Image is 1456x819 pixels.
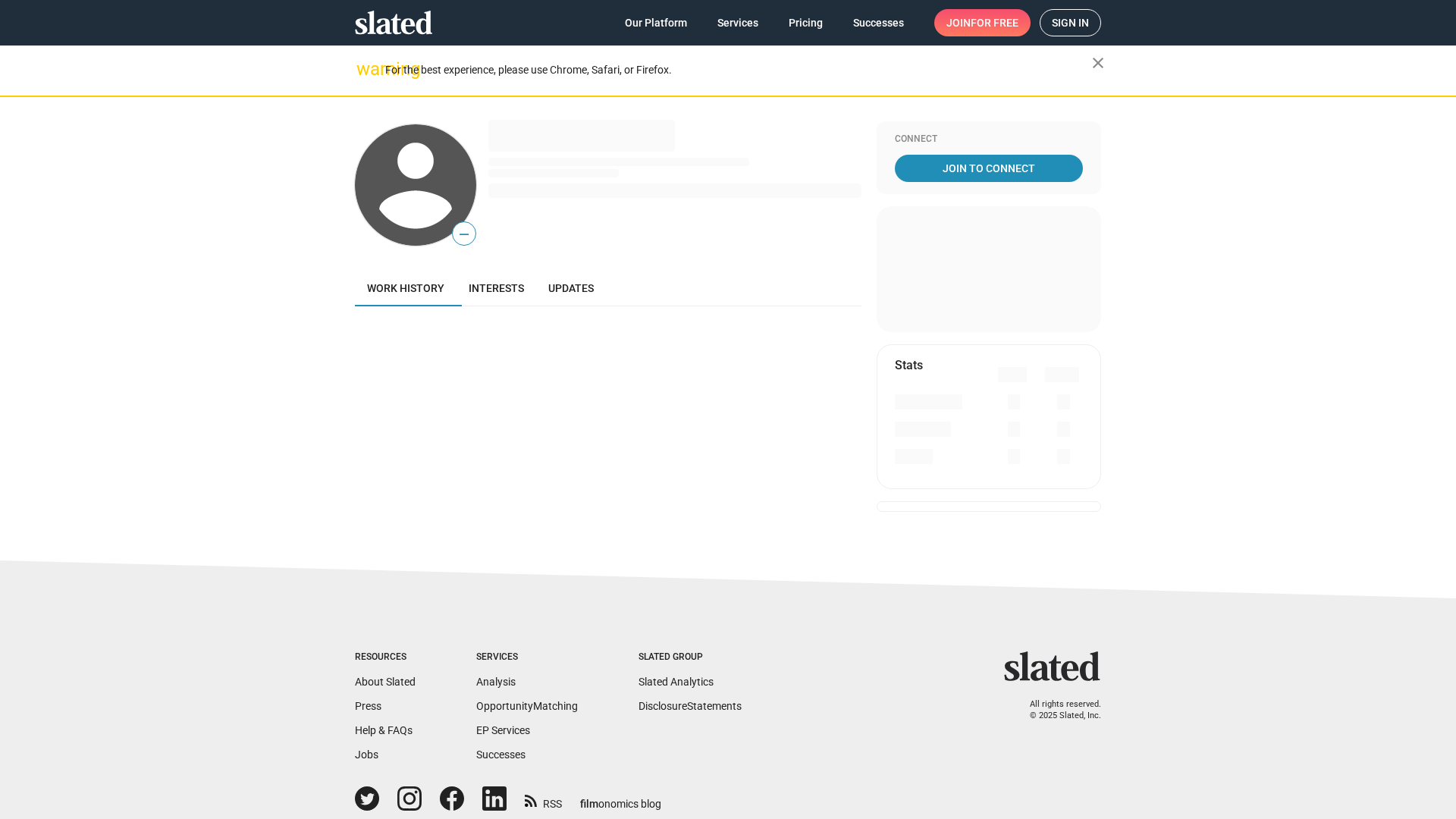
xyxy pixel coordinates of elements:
div: Slated Group [639,651,742,664]
a: Work history [355,270,457,306]
a: RSS [525,788,562,811]
a: Press [355,700,381,712]
a: Joinfor free [934,9,1031,36]
mat-card-title: Stats [895,357,923,373]
a: EP Services [476,724,530,736]
mat-icon: close [1089,54,1107,72]
div: Connect [895,133,1083,146]
span: Interests [469,282,524,294]
span: — [453,224,475,244]
p: All rights reserved. © 2025 Slated, Inc. [1014,699,1101,721]
a: Sign in [1040,9,1101,36]
a: Our Platform [613,9,699,36]
a: Interests [457,270,536,306]
a: Successes [841,9,916,36]
a: Join To Connect [895,155,1083,182]
a: Successes [476,748,526,761]
div: Services [476,651,578,664]
a: filmonomics blog [580,785,661,811]
span: Pricing [789,9,823,36]
span: Our Platform [625,9,687,36]
span: Updates [548,282,594,294]
span: Join [946,9,1018,36]
span: for free [971,9,1018,36]
a: Services [705,9,770,36]
span: Work history [367,282,444,294]
a: DisclosureStatements [639,700,742,712]
span: Services [717,9,758,36]
span: Successes [853,9,904,36]
mat-icon: warning [356,60,375,78]
a: Updates [536,270,606,306]
a: Analysis [476,676,516,688]
a: Jobs [355,748,378,761]
span: film [580,798,598,810]
div: For the best experience, please use Chrome, Safari, or Firefox. [385,60,1092,80]
a: Pricing [777,9,835,36]
a: About Slated [355,676,416,688]
a: OpportunityMatching [476,700,578,712]
span: Join To Connect [898,155,1080,182]
span: Sign in [1052,10,1089,36]
a: Slated Analytics [639,676,714,688]
div: Resources [355,651,416,664]
a: Help & FAQs [355,724,413,736]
